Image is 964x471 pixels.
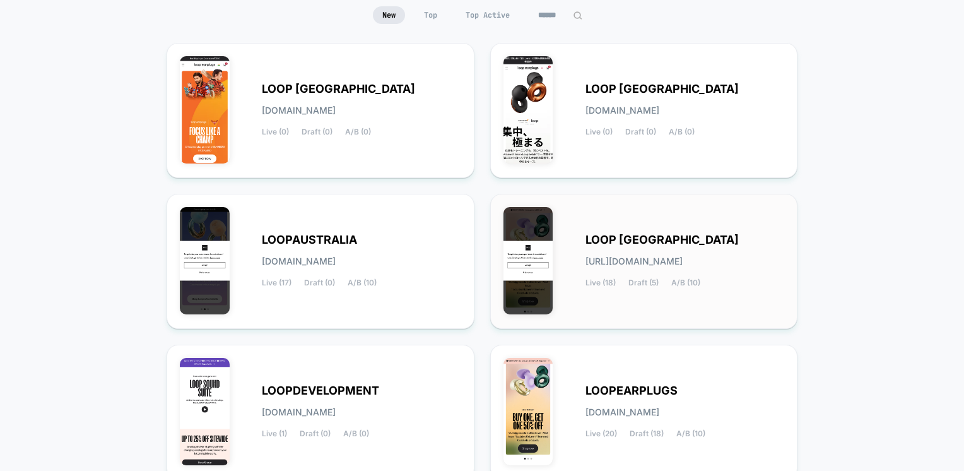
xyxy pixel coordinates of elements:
span: Live (0) [585,128,613,136]
span: [DOMAIN_NAME] [262,408,336,417]
img: LOOPDEVELOPMENT [180,358,230,465]
span: Draft (18) [630,429,664,438]
span: New [373,6,405,24]
span: A/B (0) [343,429,369,438]
span: A/B (10) [676,429,705,438]
span: [DOMAIN_NAME] [585,408,659,417]
span: Live (1) [262,429,287,438]
span: [DOMAIN_NAME] [585,106,659,115]
span: LOOPDEVELOPMENT [262,386,379,395]
span: [DOMAIN_NAME] [262,257,336,266]
span: Draft (0) [302,128,332,136]
span: Top [414,6,447,24]
span: LOOP [GEOGRAPHIC_DATA] [585,85,739,93]
span: Live (0) [262,128,289,136]
img: LOOPEARPLUGS [503,358,553,465]
span: Draft (0) [300,429,331,438]
span: Draft (5) [628,278,659,287]
span: LOOP [GEOGRAPHIC_DATA] [262,85,415,93]
span: LOOPAUSTRALIA [262,235,357,244]
span: Top Active [456,6,519,24]
span: [DOMAIN_NAME] [262,106,336,115]
span: Live (17) [262,278,291,287]
span: LOOP [GEOGRAPHIC_DATA] [585,235,739,244]
span: Draft (0) [304,278,335,287]
span: A/B (10) [671,278,700,287]
img: LOOPAUSTRALIA [180,207,230,314]
span: Live (20) [585,429,617,438]
span: [URL][DOMAIN_NAME] [585,257,683,266]
span: LOOPEARPLUGS [585,386,678,395]
img: LOOP_JAPAN [503,56,553,164]
img: LOOP_UNITED_STATES [503,207,553,314]
span: Draft (0) [625,128,656,136]
img: edit [573,11,582,20]
span: A/B (10) [348,278,377,287]
img: LOOP_INDIA [180,56,230,164]
span: A/B (0) [345,128,371,136]
span: Live (18) [585,278,616,287]
span: A/B (0) [669,128,695,136]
